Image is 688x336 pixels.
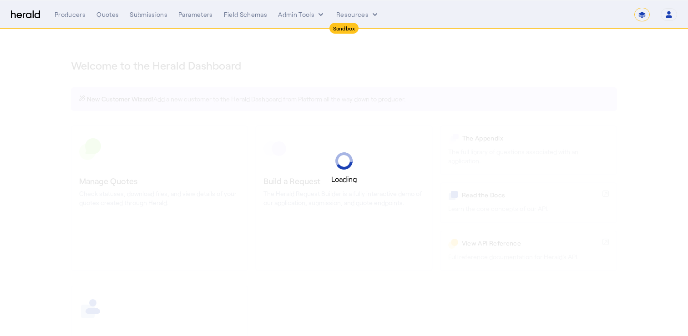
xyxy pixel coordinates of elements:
[278,10,325,19] button: internal dropdown menu
[329,23,359,34] div: Sandbox
[55,10,86,19] div: Producers
[11,10,40,19] img: Herald Logo
[96,10,119,19] div: Quotes
[336,10,379,19] button: Resources dropdown menu
[178,10,213,19] div: Parameters
[130,10,167,19] div: Submissions
[224,10,268,19] div: Field Schemas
